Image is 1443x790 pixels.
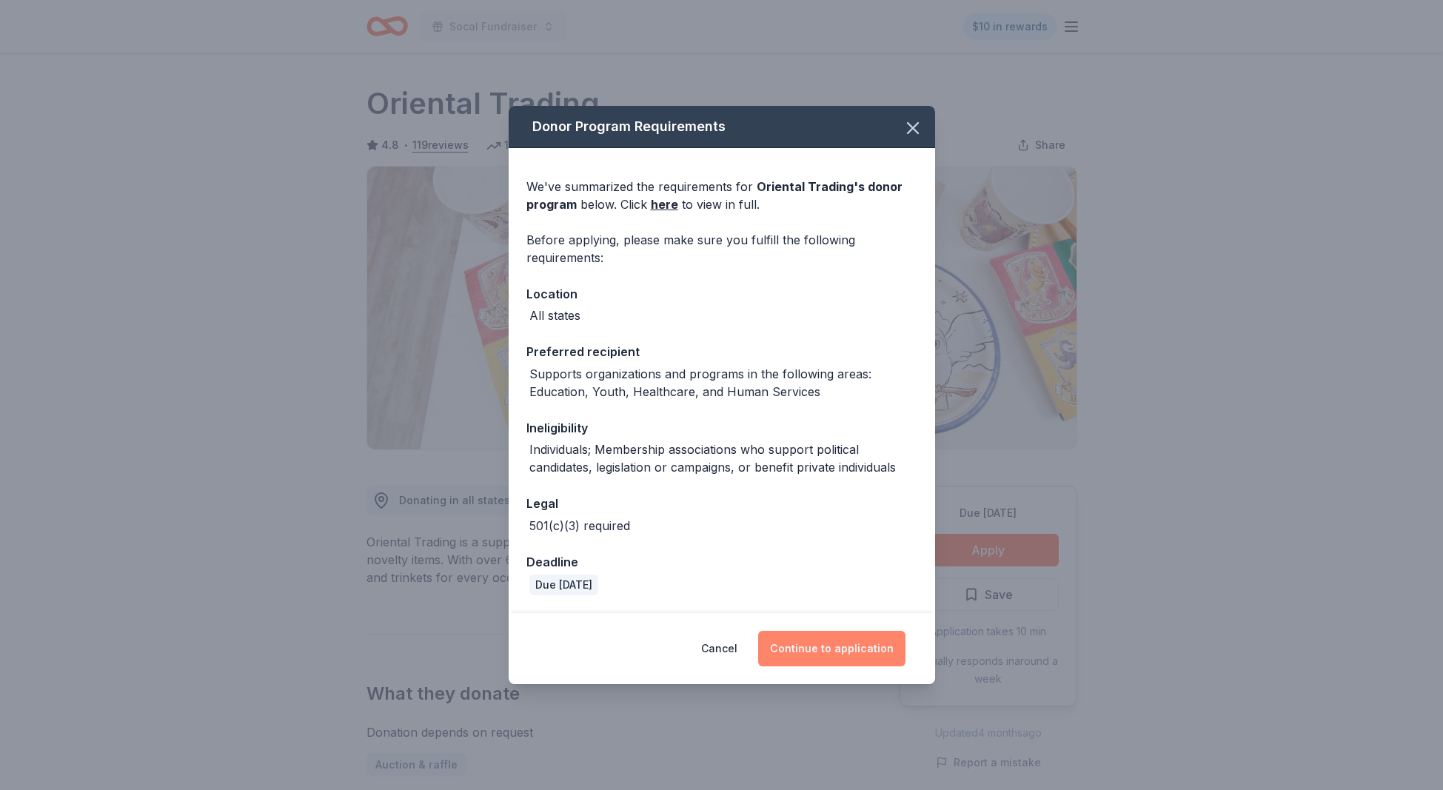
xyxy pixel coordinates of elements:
[526,178,917,213] div: We've summarized the requirements for below. Click to view in full.
[701,631,737,666] button: Cancel
[529,517,630,535] div: 501(c)(3) required
[509,106,935,148] div: Donor Program Requirements
[526,284,917,304] div: Location
[651,195,678,213] a: here
[529,365,917,401] div: Supports organizations and programs in the following areas: Education, Youth, Healthcare, and Hum...
[526,418,917,438] div: Ineligibility
[758,631,905,666] button: Continue to application
[526,342,917,361] div: Preferred recipient
[526,552,917,572] div: Deadline
[529,575,598,595] div: Due [DATE]
[529,441,917,476] div: Individuals; Membership associations who support political candidates, legislation or campaigns, ...
[529,307,580,324] div: All states
[526,494,917,513] div: Legal
[526,231,917,267] div: Before applying, please make sure you fulfill the following requirements:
